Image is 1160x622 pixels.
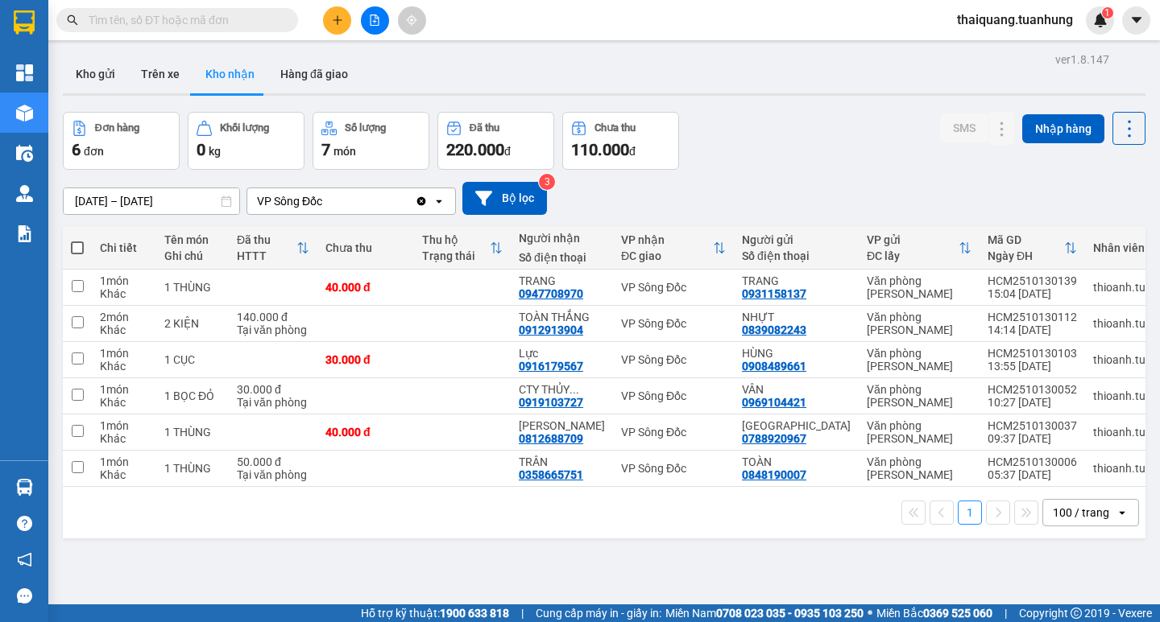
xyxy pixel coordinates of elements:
[665,604,864,622] span: Miền Nam
[519,323,583,336] div: 0912913904
[100,468,148,481] div: Khác
[519,396,583,409] div: 0919103727
[519,274,605,287] div: TRANG
[867,249,959,262] div: ĐC lấy
[958,500,982,525] button: 1
[519,347,605,360] div: Lực
[988,432,1077,445] div: 09:37 [DATE]
[325,241,406,254] div: Chưa thu
[867,233,959,246] div: VP gửi
[422,233,490,246] div: Thu hộ
[325,426,406,439] div: 40.000 đ
[519,432,583,445] div: 0812688709
[742,347,851,360] div: HÙNG
[504,145,511,158] span: đ
[470,122,499,134] div: Đã thu
[267,55,361,93] button: Hàng đã giao
[1053,505,1109,521] div: 100 / trang
[519,232,605,245] div: Người nhận
[621,353,726,366] div: VP Sông Đốc
[988,468,1077,481] div: 05:37 [DATE]
[237,455,309,468] div: 50.000 đ
[621,389,726,402] div: VP Sông Đốc
[621,249,713,262] div: ĐC giao
[324,193,325,209] input: Selected VP Sông Đốc.
[867,455,971,481] div: Văn phòng [PERSON_NAME]
[742,287,806,300] div: 0931158137
[988,360,1077,373] div: 13:55 [DATE]
[100,241,148,254] div: Chi tiết
[237,311,309,323] div: 140.000 đ
[988,455,1077,468] div: HCM2510130006
[742,311,851,323] div: NHỰT
[325,281,406,294] div: 40.000 đ
[398,6,426,35] button: aim
[369,14,380,26] span: file-add
[164,249,221,262] div: Ghi chú
[1071,608,1082,619] span: copyright
[197,140,205,159] span: 0
[867,274,971,300] div: Văn phòng [PERSON_NAME]
[988,383,1077,396] div: HCM2510130052
[1022,114,1104,143] button: Nhập hàng
[923,607,992,620] strong: 0369 525 060
[742,360,806,373] div: 0908489661
[1129,13,1144,27] span: caret-down
[237,383,309,396] div: 30.000 đ
[867,311,971,336] div: Văn phòng [PERSON_NAME]
[64,188,239,214] input: Select a date range.
[988,311,1077,323] div: HCM2510130112
[876,604,992,622] span: Miền Bắc
[988,233,1064,246] div: Mã GD
[164,389,221,402] div: 1 BỌC ĐỎ
[84,145,104,158] span: đơn
[164,233,221,246] div: Tên món
[570,383,579,396] span: ...
[944,10,1086,30] span: thaiquang.tuanhung
[16,479,33,496] img: warehouse-icon
[742,383,851,396] div: VÂN
[100,311,148,323] div: 2 món
[594,122,636,134] div: Chưa thu
[1005,604,1007,622] span: |
[209,145,221,158] span: kg
[742,468,806,481] div: 0848190007
[14,10,35,35] img: logo-vxr
[1093,13,1108,27] img: icon-new-feature
[17,516,32,531] span: question-circle
[867,419,971,445] div: Văn phòng [PERSON_NAME]
[519,287,583,300] div: 0947708970
[742,249,851,262] div: Số điện thoại
[571,140,629,159] span: 110.000
[345,122,386,134] div: Số lượng
[519,251,605,264] div: Số điện thoại
[519,455,605,468] div: TRÂN
[128,55,193,93] button: Trên xe
[100,396,148,409] div: Khác
[1116,506,1129,519] svg: open
[361,604,509,622] span: Hỗ trợ kỹ thuật:
[519,360,583,373] div: 0916179567
[519,468,583,481] div: 0358665751
[313,112,429,170] button: Số lượng7món
[433,195,445,208] svg: open
[67,14,78,26] span: search
[16,105,33,122] img: warehouse-icon
[988,274,1077,287] div: HCM2510130139
[446,140,504,159] span: 220.000
[89,11,279,29] input: Tìm tên, số ĐT hoặc mã đơn
[321,140,330,159] span: 7
[621,233,713,246] div: VP nhận
[940,113,988,142] button: SMS
[988,323,1077,336] div: 14:14 [DATE]
[988,419,1077,432] div: HCM2510130037
[988,347,1077,360] div: HCM2510130103
[519,311,605,323] div: TOÀN THẮNG
[17,552,32,567] span: notification
[539,174,555,190] sup: 3
[16,145,33,162] img: warehouse-icon
[742,432,806,445] div: 0788920967
[521,604,524,622] span: |
[361,6,389,35] button: file-add
[742,396,806,409] div: 0969104421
